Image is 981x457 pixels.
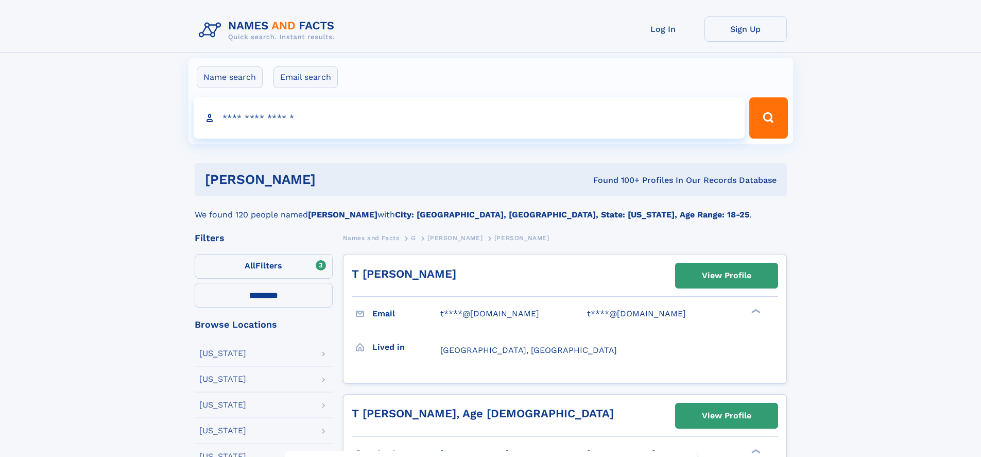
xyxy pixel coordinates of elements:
[195,320,333,329] div: Browse Locations
[749,308,761,315] div: ❯
[195,16,343,44] img: Logo Names and Facts
[199,349,246,358] div: [US_STATE]
[411,231,416,244] a: G
[676,403,778,428] a: View Profile
[372,305,440,323] h3: Email
[702,404,751,428] div: View Profile
[411,234,416,242] span: G
[245,261,255,270] span: All
[195,196,787,221] div: We found 120 people named with .
[195,254,333,279] label: Filters
[622,16,704,42] a: Log In
[352,407,614,420] a: T [PERSON_NAME], Age [DEMOGRAPHIC_DATA]
[749,97,787,139] button: Search Button
[427,234,483,242] span: [PERSON_NAME]
[199,375,246,383] div: [US_STATE]
[427,231,483,244] a: [PERSON_NAME]
[194,97,745,139] input: search input
[197,66,263,88] label: Name search
[273,66,338,88] label: Email search
[352,267,456,280] a: T [PERSON_NAME]
[205,173,455,186] h1: [PERSON_NAME]
[343,231,400,244] a: Names and Facts
[454,175,777,186] div: Found 100+ Profiles In Our Records Database
[199,401,246,409] div: [US_STATE]
[308,210,377,219] b: [PERSON_NAME]
[395,210,749,219] b: City: [GEOGRAPHIC_DATA], [GEOGRAPHIC_DATA], State: [US_STATE], Age Range: 18-25
[494,234,549,242] span: [PERSON_NAME]
[195,233,333,243] div: Filters
[676,263,778,288] a: View Profile
[749,448,761,454] div: ❯
[440,345,617,355] span: [GEOGRAPHIC_DATA], [GEOGRAPHIC_DATA]
[702,264,751,287] div: View Profile
[372,338,440,356] h3: Lived in
[704,16,787,42] a: Sign Up
[199,427,246,435] div: [US_STATE]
